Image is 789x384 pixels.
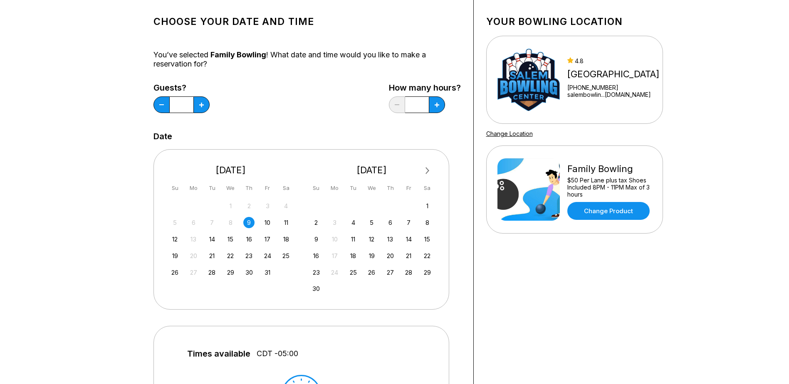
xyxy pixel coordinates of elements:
[225,217,236,228] div: Not available Wednesday, October 8th, 2025
[169,267,181,278] div: Choose Sunday, October 26th, 2025
[243,182,255,194] div: Th
[187,349,250,358] span: Times available
[348,234,359,245] div: Choose Tuesday, November 11th, 2025
[225,200,236,212] div: Not available Wednesday, October 1st, 2025
[225,250,236,261] div: Choose Wednesday, October 22nd, 2025
[421,164,434,177] button: Next Month
[403,182,414,194] div: Fr
[422,217,433,228] div: Choose Saturday, November 8th, 2025
[262,250,273,261] div: Choose Friday, October 24th, 2025
[567,202,650,220] a: Change Product
[422,234,433,245] div: Choose Saturday, November 15th, 2025
[567,177,652,198] div: $50 Per Lane plus tax Shoes Included 8PM - 11PM Max of 3 hours
[329,250,340,261] div: Not available Monday, November 17th, 2025
[567,163,652,175] div: Family Bowling
[243,250,255,261] div: Choose Thursday, October 23rd, 2025
[210,50,266,59] span: Family Bowling
[225,182,236,194] div: We
[311,217,322,228] div: Choose Sunday, November 2nd, 2025
[422,200,433,212] div: Choose Saturday, November 1st, 2025
[311,182,322,194] div: Su
[497,49,560,111] img: Salem Bowling Center
[243,200,255,212] div: Not available Thursday, October 2nd, 2025
[153,83,210,92] label: Guests?
[329,267,340,278] div: Not available Monday, November 24th, 2025
[348,267,359,278] div: Choose Tuesday, November 25th, 2025
[403,250,414,261] div: Choose Friday, November 21st, 2025
[169,250,181,261] div: Choose Sunday, October 19th, 2025
[188,250,199,261] div: Not available Monday, October 20th, 2025
[206,182,218,194] div: Tu
[169,234,181,245] div: Choose Sunday, October 12th, 2025
[280,250,292,261] div: Choose Saturday, October 25th, 2025
[385,234,396,245] div: Choose Thursday, November 13th, 2025
[567,91,659,98] a: salembowlin...[DOMAIN_NAME]
[422,267,433,278] div: Choose Saturday, November 29th, 2025
[257,349,298,358] span: CDT -05:00
[366,267,377,278] div: Choose Wednesday, November 26th, 2025
[385,182,396,194] div: Th
[206,250,218,261] div: Choose Tuesday, October 21st, 2025
[307,165,436,176] div: [DATE]
[567,84,659,91] div: [PHONE_NUMBER]
[169,217,181,228] div: Not available Sunday, October 5th, 2025
[366,217,377,228] div: Choose Wednesday, November 5th, 2025
[385,267,396,278] div: Choose Thursday, November 27th, 2025
[280,182,292,194] div: Sa
[309,199,434,295] div: month 2025-11
[169,182,181,194] div: Su
[329,182,340,194] div: Mo
[403,217,414,228] div: Choose Friday, November 7th, 2025
[188,234,199,245] div: Not available Monday, October 13th, 2025
[348,250,359,261] div: Choose Tuesday, November 18th, 2025
[403,234,414,245] div: Choose Friday, November 14th, 2025
[262,200,273,212] div: Not available Friday, October 3rd, 2025
[225,267,236,278] div: Choose Wednesday, October 29th, 2025
[403,267,414,278] div: Choose Friday, November 28th, 2025
[366,234,377,245] div: Choose Wednesday, November 12th, 2025
[262,182,273,194] div: Fr
[486,16,663,27] h1: Your bowling location
[385,217,396,228] div: Choose Thursday, November 6th, 2025
[348,182,359,194] div: Tu
[188,217,199,228] div: Not available Monday, October 6th, 2025
[385,250,396,261] div: Choose Thursday, November 20th, 2025
[486,130,533,137] a: Change Location
[280,217,292,228] div: Choose Saturday, October 11th, 2025
[225,234,236,245] div: Choose Wednesday, October 15th, 2025
[366,182,377,194] div: We
[206,267,218,278] div: Choose Tuesday, October 28th, 2025
[311,283,322,294] div: Choose Sunday, November 30th, 2025
[243,217,255,228] div: Choose Thursday, October 9th, 2025
[348,217,359,228] div: Choose Tuesday, November 4th, 2025
[206,234,218,245] div: Choose Tuesday, October 14th, 2025
[168,199,293,278] div: month 2025-10
[243,234,255,245] div: Choose Thursday, October 16th, 2025
[422,250,433,261] div: Choose Saturday, November 22nd, 2025
[497,158,560,221] img: Family Bowling
[153,50,461,69] div: You’ve selected ! What date and time would you like to make a reservation for?
[422,182,433,194] div: Sa
[311,250,322,261] div: Choose Sunday, November 16th, 2025
[280,234,292,245] div: Choose Saturday, October 18th, 2025
[166,165,295,176] div: [DATE]
[329,217,340,228] div: Not available Monday, November 3rd, 2025
[329,234,340,245] div: Not available Monday, November 10th, 2025
[188,267,199,278] div: Not available Monday, October 27th, 2025
[206,217,218,228] div: Not available Tuesday, October 7th, 2025
[153,16,461,27] h1: Choose your Date and time
[567,57,659,64] div: 4.8
[280,200,292,212] div: Not available Saturday, October 4th, 2025
[366,250,377,261] div: Choose Wednesday, November 19th, 2025
[188,182,199,194] div: Mo
[262,267,273,278] div: Choose Friday, October 31st, 2025
[311,267,322,278] div: Choose Sunday, November 23rd, 2025
[389,83,461,92] label: How many hours?
[262,234,273,245] div: Choose Friday, October 17th, 2025
[567,69,659,80] div: [GEOGRAPHIC_DATA]
[243,267,255,278] div: Choose Thursday, October 30th, 2025
[153,132,172,141] label: Date
[311,234,322,245] div: Choose Sunday, November 9th, 2025
[262,217,273,228] div: Choose Friday, October 10th, 2025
